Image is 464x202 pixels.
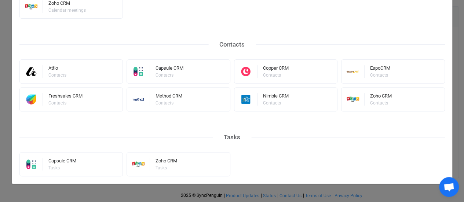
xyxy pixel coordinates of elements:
[156,101,181,105] div: Contacts
[370,73,389,77] div: Contacts
[48,93,83,101] div: Freshsales CRM
[263,101,288,105] div: Contacts
[48,1,87,8] div: Zoho CRM
[370,66,390,73] div: EspoCRM
[20,158,43,170] img: capsule.png
[20,0,43,13] img: zoho-crm.png
[370,93,392,101] div: Zoho CRM
[213,132,251,143] div: Tasks
[20,93,43,106] img: freshworks.png
[156,66,183,73] div: Capsule CRM
[48,101,81,105] div: Contacts
[127,93,150,106] img: methodcrm.png
[234,65,257,78] img: copper.png
[156,93,182,101] div: Method CRM
[48,158,76,166] div: Capsule CRM
[370,101,391,105] div: Contacts
[341,93,365,106] img: zoho-crm.png
[156,73,182,77] div: Contacts
[48,8,86,12] div: Calendar meetings
[341,65,365,78] img: espo-crm.png
[263,93,289,101] div: Nimble CRM
[48,73,66,77] div: Contacts
[208,39,256,50] div: Contacts
[156,158,177,166] div: Zoho CRM
[234,93,257,106] img: nimble.png
[156,166,176,170] div: Tasks
[127,65,150,78] img: capsule.png
[439,177,459,197] a: Open chat
[20,65,43,78] img: attio.png
[48,66,67,73] div: Attio
[263,73,288,77] div: Contacts
[127,158,150,170] img: zoho-crm.png
[48,166,75,170] div: Tasks
[263,66,289,73] div: Copper CRM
